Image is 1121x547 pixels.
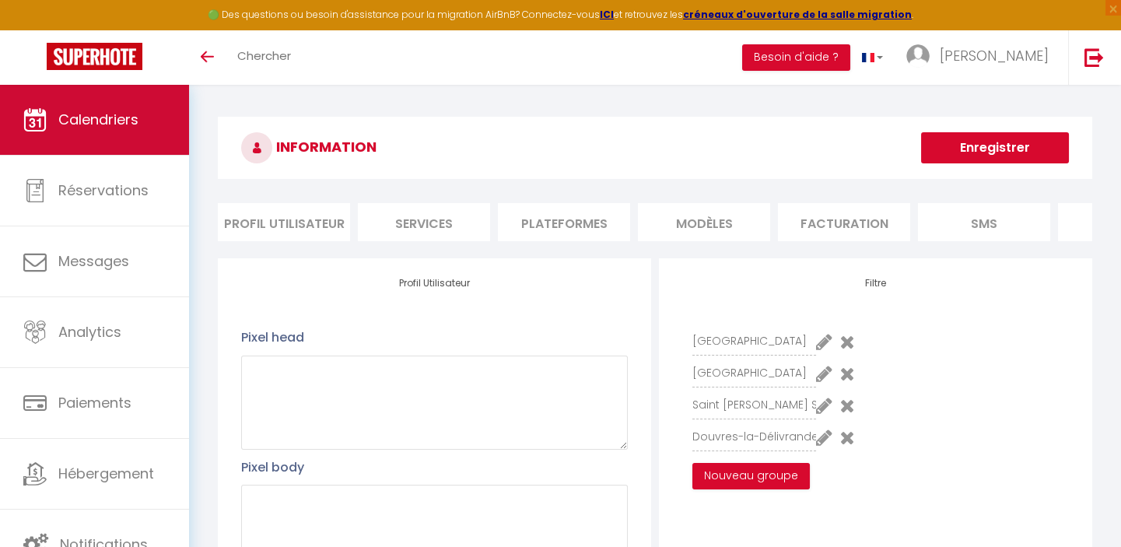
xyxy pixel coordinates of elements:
li: Profil Utilisateur [218,203,350,241]
a: ICI [600,8,614,21]
li: Plateformes [498,203,630,241]
button: Nouveau groupe [692,463,810,489]
h4: Filtre [682,278,1069,289]
span: Paiements [58,393,131,412]
span: Chercher [237,47,291,64]
button: Enregistrer [921,132,1069,163]
span: Calendriers [58,110,138,129]
li: MODÈLES [638,203,770,241]
a: créneaux d'ouverture de la salle migration [683,8,912,21]
img: Super Booking [47,43,142,70]
span: [PERSON_NAME] [940,46,1049,65]
span: Hébergement [58,464,154,483]
li: Facturation [778,203,910,241]
li: SMS [918,203,1050,241]
h4: Profil Utilisateur [241,278,628,289]
button: Besoin d'aide ? [742,44,850,71]
p: Pixel body [241,458,628,477]
img: ... [906,44,930,68]
span: Messages [58,251,129,271]
a: Chercher [226,30,303,85]
iframe: Chat [1055,477,1109,535]
span: Analytics [58,322,121,342]
li: Services [358,203,490,241]
p: Pixel head [241,328,628,347]
a: ... [PERSON_NAME] [895,30,1068,85]
img: logout [1084,47,1104,67]
h3: INFORMATION [218,117,1092,179]
span: Réservations [58,181,149,200]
